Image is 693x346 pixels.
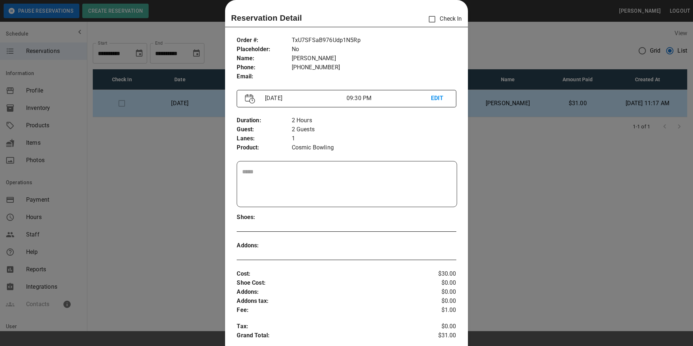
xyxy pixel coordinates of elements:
p: Product : [237,143,291,152]
p: 2 Guests [292,125,456,134]
p: Cosmic Bowling [292,143,456,152]
p: $0.00 [420,322,456,331]
p: $0.00 [420,297,456,306]
img: Vector [245,94,255,104]
p: 1 [292,134,456,143]
p: Addons : [237,241,291,250]
p: $30.00 [420,269,456,279]
p: [PHONE_NUMBER] [292,63,456,72]
p: $1.00 [420,306,456,315]
p: Tax : [237,322,419,331]
p: No [292,45,456,54]
p: Shoe Cost : [237,279,419,288]
p: Addons tax : [237,297,419,306]
p: Order # : [237,36,291,45]
p: Name : [237,54,291,63]
p: Email : [237,72,291,81]
p: Cost : [237,269,419,279]
p: Placeholder : [237,45,291,54]
p: Reservation Detail [231,12,302,24]
p: TxU7SFSaB976Udp1N5Rp [292,36,456,45]
p: [PERSON_NAME] [292,54,456,63]
p: Shoes : [237,213,291,222]
p: Fee : [237,306,419,315]
p: Check In [424,12,462,27]
p: 2 Hours [292,116,456,125]
p: Grand Total : [237,331,419,342]
p: $0.00 [420,279,456,288]
p: EDIT [431,94,448,103]
p: $31.00 [420,331,456,342]
p: 09:30 PM [346,94,431,103]
p: Duration : [237,116,291,125]
p: Addons : [237,288,419,297]
p: $0.00 [420,288,456,297]
p: [DATE] [262,94,346,103]
p: Lanes : [237,134,291,143]
p: Phone : [237,63,291,72]
p: Guest : [237,125,291,134]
